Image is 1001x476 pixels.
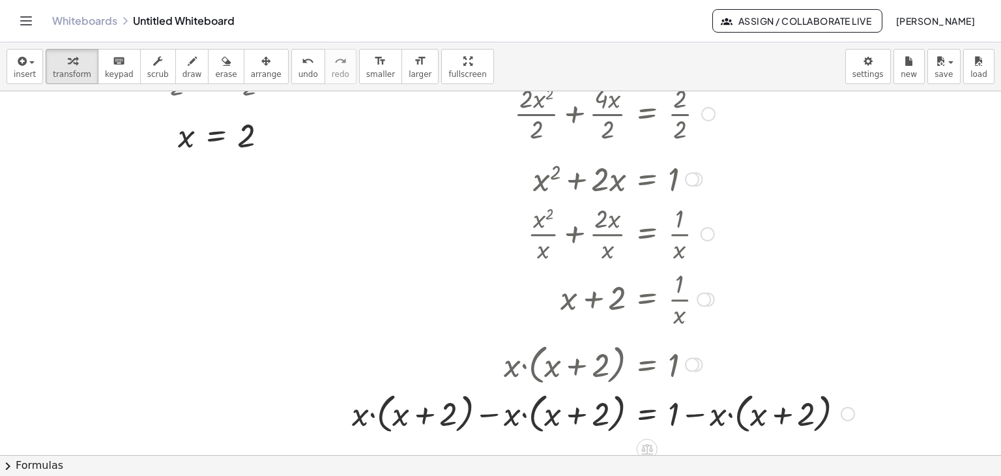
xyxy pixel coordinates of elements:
span: keypad [105,70,134,79]
button: format_sizelarger [401,49,439,84]
button: insert [7,49,43,84]
a: Whiteboards [52,14,117,27]
span: settings [852,70,884,79]
div: Apply the same math to both sides of the equation [637,439,658,460]
span: undo [298,70,318,79]
span: arrange [251,70,282,79]
span: save [935,70,953,79]
button: keyboardkeypad [98,49,141,84]
button: settings [845,49,891,84]
i: format_size [414,53,426,69]
button: scrub [140,49,176,84]
button: draw [175,49,209,84]
span: draw [182,70,202,79]
span: insert [14,70,36,79]
button: transform [46,49,98,84]
span: larger [409,70,431,79]
button: arrange [244,49,289,84]
button: Toggle navigation [16,10,36,31]
button: Assign / Collaborate Live [712,9,882,33]
button: new [893,49,925,84]
i: keyboard [113,53,125,69]
button: [PERSON_NAME] [885,9,985,33]
span: fullscreen [448,70,486,79]
i: format_size [374,53,386,69]
span: transform [53,70,91,79]
button: format_sizesmaller [359,49,402,84]
button: redoredo [325,49,356,84]
i: redo [334,53,347,69]
span: Assign / Collaborate Live [723,15,871,27]
span: smaller [366,70,395,79]
span: redo [332,70,349,79]
span: new [901,70,917,79]
span: load [970,70,987,79]
button: save [927,49,961,84]
span: scrub [147,70,169,79]
i: undo [302,53,314,69]
button: fullscreen [441,49,493,84]
button: undoundo [291,49,325,84]
span: [PERSON_NAME] [895,15,975,27]
button: load [963,49,994,84]
button: erase [208,49,244,84]
span: erase [215,70,237,79]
